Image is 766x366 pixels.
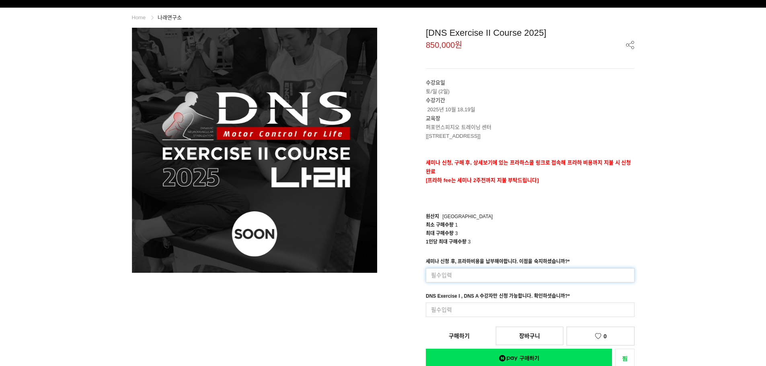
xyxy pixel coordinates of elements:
span: 3 [468,239,471,245]
span: 3 [455,231,458,236]
div: [DNS Exercise II Course 2025] [426,28,635,38]
strong: 수강요일 [426,80,445,86]
div: DNS Exercise I , DNS A 수강자만 신청 가능합니다. 확인하셧습니까? [426,292,570,303]
span: [프라하 fee는 세미나 2주전까지 지불 부탁드립니다] [426,177,539,183]
span: 850,000원 [426,41,462,49]
strong: 수강기간 [426,97,445,103]
a: 0 [567,327,634,346]
input: 필수입력 [426,303,635,317]
span: 최대 구매수량 [426,231,454,236]
span: 원산지 [426,214,439,219]
strong: 교육장 [426,115,440,121]
a: 구매하기 [426,327,493,345]
p: 퍼포먼스피지오 트레이닝 센터 [426,123,635,132]
span: 1인당 최대 구매수량 [426,239,466,245]
input: 필수입력 [426,268,635,282]
div: 세미나 신청 후, 프라하비용을 납부해야합니다. 이점을 숙지하셨습니까? [426,258,570,268]
a: 나래연구소 [158,14,182,20]
strong: 세미나 신청, 구매 후, 상세보기에 있는 프라하스쿨 링크로 접속해 프라하 비용까지 지불 시 신청완료 [426,159,631,174]
span: 0 [604,333,607,339]
p: [[STREET_ADDRESS]] [426,132,635,141]
span: 1 [455,222,458,228]
a: 장바구니 [496,327,563,345]
span: 최소 구매수량 [426,222,454,228]
a: Home [132,14,146,20]
p: 2025년 10월 18,19일 [426,96,635,114]
p: 토/일 (2일) [426,78,635,96]
span: [GEOGRAPHIC_DATA] [442,214,493,219]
